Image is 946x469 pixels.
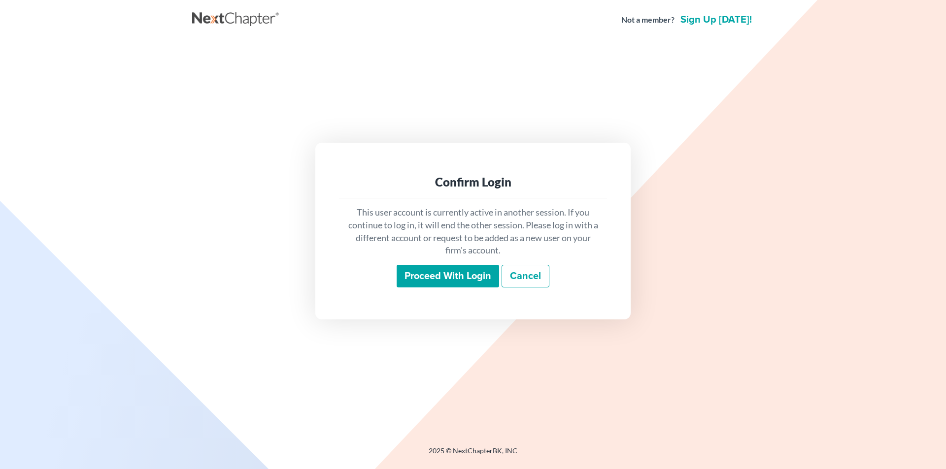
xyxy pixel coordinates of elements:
input: Proceed with login [397,265,499,287]
a: Cancel [502,265,549,287]
div: Confirm Login [347,174,599,190]
p: This user account is currently active in another session. If you continue to log in, it will end ... [347,206,599,257]
div: 2025 © NextChapterBK, INC [192,446,754,464]
a: Sign up [DATE]! [678,15,754,25]
strong: Not a member? [621,14,675,26]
